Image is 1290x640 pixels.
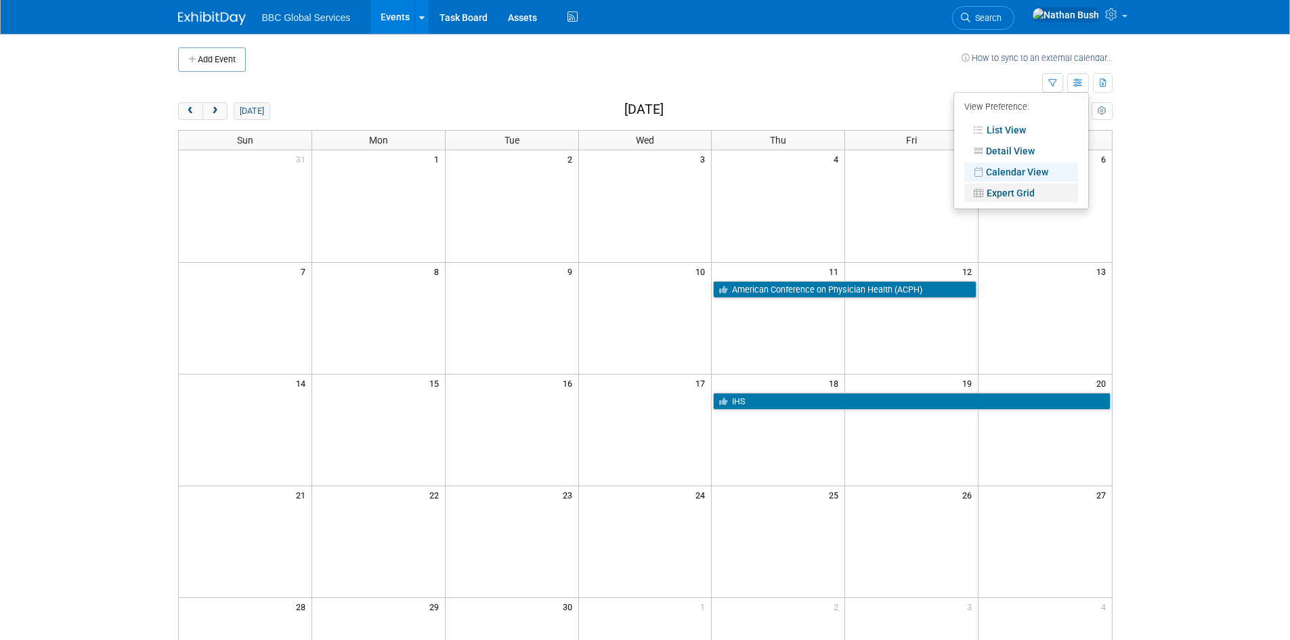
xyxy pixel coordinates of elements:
[1092,102,1112,120] button: myCustomButton
[178,47,246,72] button: Add Event
[694,486,711,503] span: 24
[566,150,578,167] span: 2
[561,375,578,391] span: 16
[428,598,445,615] span: 29
[713,393,1110,410] a: IHS
[964,184,1078,202] a: Expert Grid
[713,281,976,299] a: American Conference on Physician Health (ACPH)
[964,98,1078,119] div: View Preference:
[827,263,844,280] span: 11
[952,6,1014,30] a: Search
[178,12,246,25] img: ExhibitDay
[237,135,253,146] span: Sun
[961,263,978,280] span: 12
[832,598,844,615] span: 2
[770,135,786,146] span: Thu
[624,102,664,117] h2: [DATE]
[295,486,311,503] span: 21
[561,486,578,503] span: 23
[964,121,1078,140] a: List View
[636,135,654,146] span: Wed
[295,375,311,391] span: 14
[961,375,978,391] span: 19
[295,598,311,615] span: 28
[964,163,1078,182] a: Calendar View
[1095,263,1112,280] span: 13
[970,13,1002,23] span: Search
[966,598,978,615] span: 3
[961,486,978,503] span: 26
[428,486,445,503] span: 22
[561,598,578,615] span: 30
[694,263,711,280] span: 10
[178,102,203,120] button: prev
[906,135,917,146] span: Fri
[1100,598,1112,615] span: 4
[433,263,445,280] span: 8
[827,486,844,503] span: 25
[964,142,1078,161] a: Detail View
[262,12,351,23] span: BBC Global Services
[827,375,844,391] span: 18
[832,150,844,167] span: 4
[694,375,711,391] span: 17
[1095,375,1112,391] span: 20
[1032,7,1100,22] img: Nathan Bush
[369,135,388,146] span: Mon
[234,102,270,120] button: [DATE]
[504,135,519,146] span: Tue
[1095,486,1112,503] span: 27
[699,150,711,167] span: 3
[433,150,445,167] span: 1
[1098,107,1106,116] i: Personalize Calendar
[295,150,311,167] span: 31
[962,53,1113,63] a: How to sync to an external calendar...
[1100,150,1112,167] span: 6
[299,263,311,280] span: 7
[202,102,228,120] button: next
[428,375,445,391] span: 15
[566,263,578,280] span: 9
[699,598,711,615] span: 1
